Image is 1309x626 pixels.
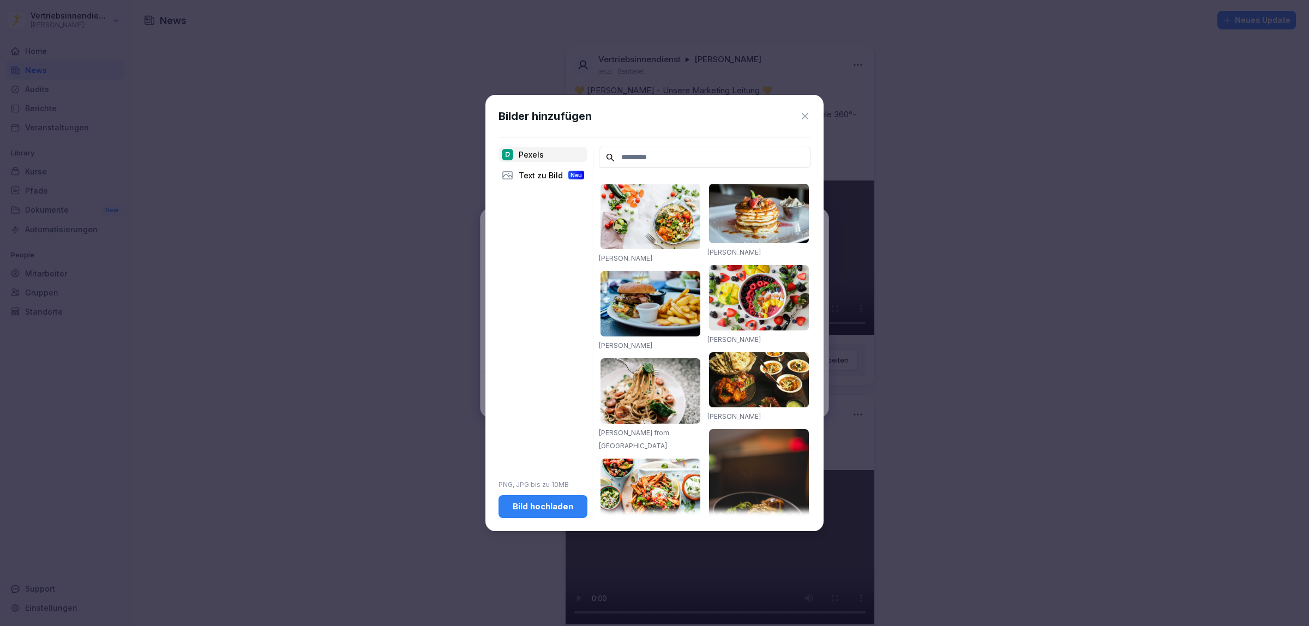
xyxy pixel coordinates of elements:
[499,147,587,162] div: Pexels
[601,271,700,336] img: pexels-photo-70497.jpeg
[601,459,700,533] img: pexels-photo-1640772.jpeg
[601,184,700,249] img: pexels-photo-1640777.jpeg
[499,480,587,490] p: PNG, JPG bis zu 10MB
[709,265,809,330] img: pexels-photo-1099680.jpeg
[601,358,700,424] img: pexels-photo-1279330.jpeg
[707,412,761,420] a: [PERSON_NAME]
[502,149,513,160] img: pexels.png
[499,108,592,124] h1: Bilder hinzufügen
[568,171,584,179] div: Neu
[599,429,669,450] a: [PERSON_NAME] from [GEOGRAPHIC_DATA]
[599,254,652,262] a: [PERSON_NAME]
[709,184,809,243] img: pexels-photo-376464.jpeg
[707,248,761,256] a: [PERSON_NAME]
[709,429,809,581] img: pexels-photo-842571.jpeg
[599,341,652,350] a: [PERSON_NAME]
[707,335,761,344] a: [PERSON_NAME]
[709,352,809,407] img: pexels-photo-958545.jpeg
[499,167,587,183] div: Text zu Bild
[507,501,579,513] div: Bild hochladen
[499,495,587,518] button: Bild hochladen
